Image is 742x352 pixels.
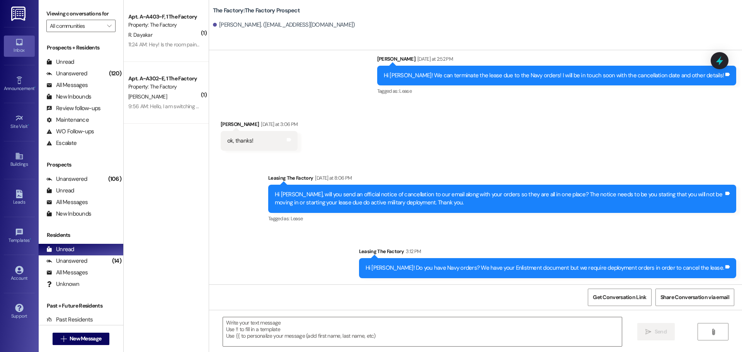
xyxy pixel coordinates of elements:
[46,280,79,288] div: Unknown
[366,264,724,272] div: Hi [PERSON_NAME]! Do you have Navy orders? We have your Enlistment document but we require deploy...
[128,93,167,100] span: [PERSON_NAME]
[46,116,89,124] div: Maintenance
[46,175,87,183] div: Unanswered
[399,88,412,94] span: Lease
[660,293,729,301] span: Share Conversation via email
[128,31,152,38] span: R. Dayakar
[4,150,35,170] a: Buildings
[128,103,654,110] div: 9:56 AM: Hello, I am switching from apartment A302 into apartment B103. The estimate for when I w...
[377,55,737,66] div: [PERSON_NAME]
[4,301,35,322] a: Support
[655,289,734,306] button: Share Conversation via email
[377,85,737,97] div: Tagged as:
[107,68,123,80] div: (120)
[107,23,111,29] i: 
[593,293,646,301] span: Get Conversation Link
[39,161,123,169] div: Prospects
[4,112,35,133] a: Site Visit •
[39,302,123,310] div: Past + Future Residents
[46,58,74,66] div: Unread
[4,36,35,56] a: Inbox
[28,122,29,128] span: •
[46,316,93,324] div: Past Residents
[221,120,298,131] div: [PERSON_NAME]
[39,231,123,239] div: Residents
[291,215,303,222] span: Lease
[268,213,736,224] div: Tagged as:
[710,329,716,335] i: 
[128,83,200,91] div: Property: The Factory
[46,187,74,195] div: Unread
[4,187,35,208] a: Leads
[61,336,66,342] i: 
[259,120,298,128] div: [DATE] at 3:06 PM
[4,264,35,284] a: Account
[34,85,36,90] span: •
[313,174,352,182] div: [DATE] at 8:06 PM
[30,236,31,242] span: •
[655,328,667,336] span: Send
[128,75,200,83] div: Apt. A~A302~E, 1 The Factory
[39,44,123,52] div: Prospects + Residents
[110,255,123,267] div: (14)
[275,190,724,207] div: Hi [PERSON_NAME], will you send an official notice of cancellation to our email along with your o...
[415,55,453,63] div: [DATE] at 2:52 PM
[128,21,200,29] div: Property: The Factory
[46,128,94,136] div: WO Follow-ups
[46,81,88,89] div: All Messages
[46,139,77,147] div: Escalate
[46,269,88,277] div: All Messages
[46,8,116,20] label: Viewing conversations for
[404,247,421,255] div: 3:12 PM
[588,289,651,306] button: Get Conversation Link
[46,70,87,78] div: Unanswered
[128,13,200,21] div: Apt. A~A403~F, 1 The Factory
[213,21,355,29] div: [PERSON_NAME]. ([EMAIL_ADDRESS][DOMAIN_NAME])
[645,329,651,335] i: 
[637,323,675,340] button: Send
[268,174,736,185] div: Leasing The Factory
[46,210,91,218] div: New Inbounds
[46,198,88,206] div: All Messages
[46,104,100,112] div: Review follow-ups
[46,245,74,253] div: Unread
[384,71,724,80] div: Hi [PERSON_NAME]! We can terminate the lease due to the Navy orders! I will be in touch soon with...
[46,257,87,265] div: Unanswered
[227,137,254,145] div: ok, thanks!
[106,173,123,185] div: (106)
[359,247,737,258] div: Leasing The Factory
[128,41,441,48] div: 11:24 AM: Hey! Is the room painted and carpets changed yet? I know you said latest is [DATE] but ...
[4,226,35,247] a: Templates •
[213,7,300,15] b: The Factory: The Factory Prospect
[46,93,91,101] div: New Inbounds
[11,7,27,21] img: ResiDesk Logo
[70,335,101,343] span: New Message
[53,333,110,345] button: New Message
[50,20,103,32] input: All communities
